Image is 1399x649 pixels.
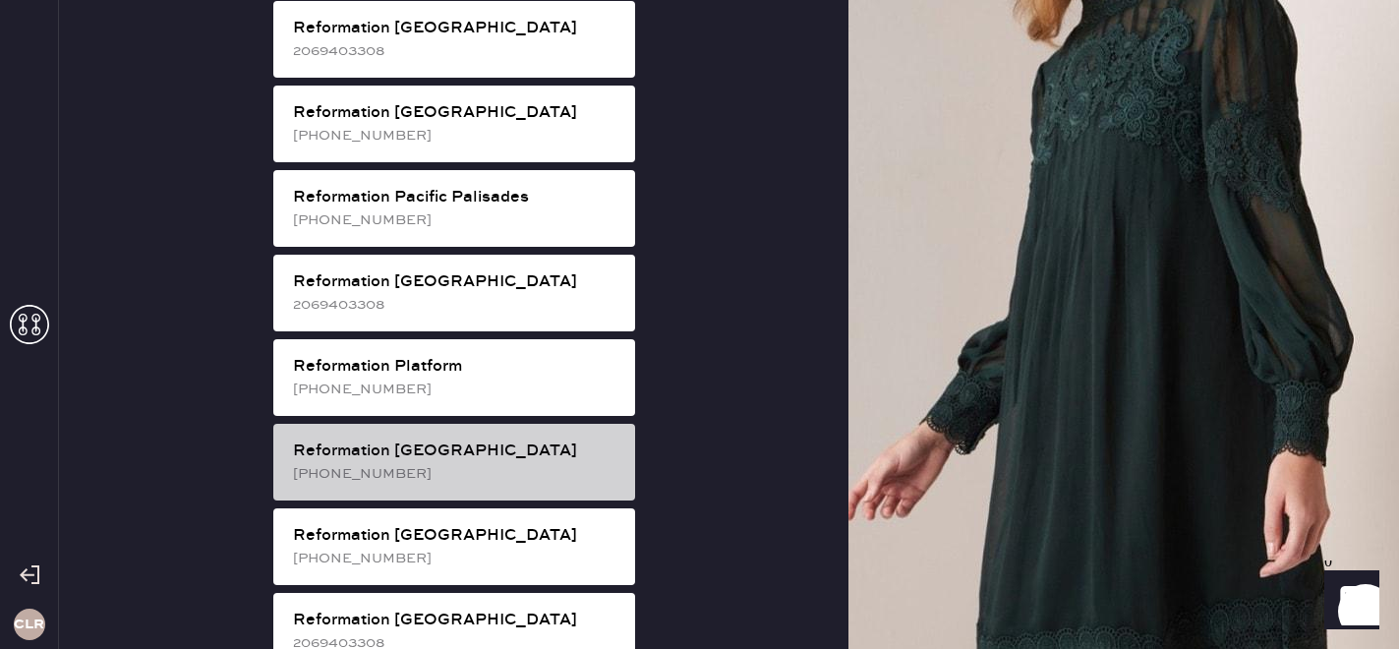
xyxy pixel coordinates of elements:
[293,609,619,632] div: Reformation [GEOGRAPHIC_DATA]
[293,17,619,40] div: Reformation [GEOGRAPHIC_DATA]
[293,463,619,485] div: [PHONE_NUMBER]
[14,618,44,631] h3: CLR
[293,524,619,548] div: Reformation [GEOGRAPHIC_DATA]
[293,440,619,463] div: Reformation [GEOGRAPHIC_DATA]
[293,270,619,294] div: Reformation [GEOGRAPHIC_DATA]
[293,186,619,209] div: Reformation Pacific Palisades
[293,294,619,316] div: 2069403308
[293,548,619,569] div: [PHONE_NUMBER]
[1306,560,1390,645] iframe: Front Chat
[293,355,619,379] div: Reformation Platform
[293,379,619,400] div: [PHONE_NUMBER]
[293,125,619,147] div: [PHONE_NUMBER]
[293,209,619,231] div: [PHONE_NUMBER]
[293,40,619,62] div: 2069403308
[293,101,619,125] div: Reformation [GEOGRAPHIC_DATA]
